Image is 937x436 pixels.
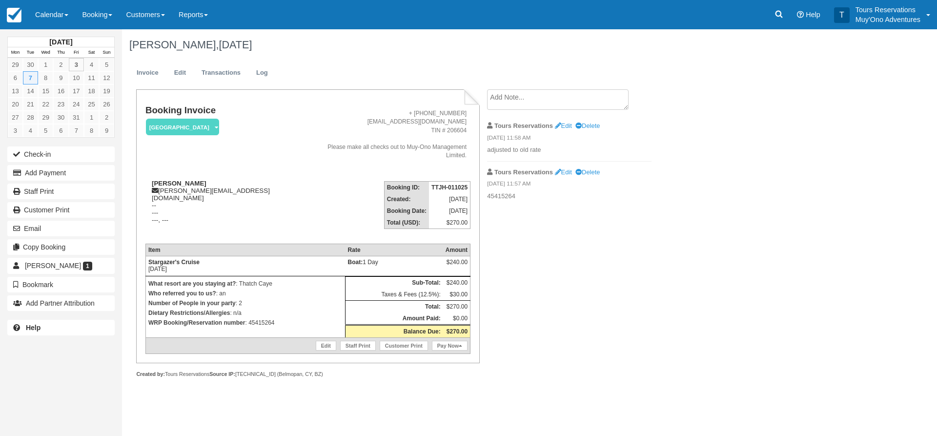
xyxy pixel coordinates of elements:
div: $240.00 [446,259,468,273]
a: 2 [53,58,68,71]
strong: Created by: [136,371,165,377]
a: 1 [38,58,53,71]
a: 4 [84,58,99,71]
td: $30.00 [443,289,470,301]
a: Invoice [129,63,166,83]
strong: Source IP: [209,371,235,377]
img: checkfront-main-nav-mini-logo.png [7,8,21,22]
a: 29 [8,58,23,71]
p: Muy'Ono Adventures [856,15,920,24]
a: Edit [555,122,572,129]
a: Staff Print [340,341,376,351]
span: 1 [83,262,92,270]
a: 26 [99,98,114,111]
a: 30 [53,111,68,124]
a: Pay Now [432,341,468,351]
th: Tue [23,47,38,58]
em: [DATE] 11:58 AM [487,134,652,145]
td: $240.00 [443,277,470,289]
td: $0.00 [443,312,470,325]
a: 11 [84,71,99,84]
p: : Thatch Caye [148,279,343,289]
th: Mon [8,47,23,58]
span: [PERSON_NAME] [25,262,81,270]
a: 24 [69,98,84,111]
strong: [PERSON_NAME] [152,180,206,187]
a: 6 [8,71,23,84]
strong: Boat [348,259,363,266]
a: 6 [53,124,68,137]
a: 31 [69,111,84,124]
button: Email [7,221,115,236]
a: Transactions [194,63,248,83]
p: adjusted to old rate [487,145,652,155]
a: 1 [84,111,99,124]
p: : 2 [148,298,343,308]
a: 16 [53,84,68,98]
a: Edit [167,63,193,83]
th: Thu [53,47,68,58]
a: Log [249,63,275,83]
th: Amount Paid: [346,312,443,325]
span: [DATE] [219,39,252,51]
a: 30 [23,58,38,71]
p: : an [148,289,343,298]
strong: What resort are you staying at? [148,280,236,287]
a: 4 [23,124,38,137]
th: Fri [69,47,84,58]
strong: $270.00 [447,328,468,335]
a: 12 [99,71,114,84]
th: Balance Due: [346,325,443,338]
a: 5 [99,58,114,71]
a: 3 [8,124,23,137]
th: Total (USD): [384,217,429,229]
th: Item [145,244,345,256]
p: 45415264 [487,192,652,201]
th: Created: [384,193,429,205]
a: Delete [575,168,600,176]
h1: [PERSON_NAME], [129,39,817,51]
p: Tours Reservations [856,5,920,15]
a: Edit [555,168,572,176]
a: Help [7,320,115,335]
button: Bookmark [7,277,115,292]
th: Booking ID: [384,182,429,194]
a: 5 [38,124,53,137]
th: Total: [346,301,443,313]
strong: Who referred you to us? [148,290,216,297]
strong: Number of People in your party [148,300,236,307]
td: [DATE] [429,193,470,205]
th: Sat [84,47,99,58]
a: 18 [84,84,99,98]
i: Help [797,11,804,18]
div: Tours Reservations [TECHNICAL_ID] (Belmopan, CY, BZ) [136,371,479,378]
strong: Tours Reservations [494,168,553,176]
a: 14 [23,84,38,98]
strong: Tours Reservations [494,122,553,129]
a: 25 [84,98,99,111]
a: 19 [99,84,114,98]
a: 20 [8,98,23,111]
a: [GEOGRAPHIC_DATA] [145,118,216,136]
th: Rate [346,244,443,256]
a: Customer Print [7,202,115,218]
strong: TTJH-011025 [431,184,468,191]
td: $270.00 [429,217,470,229]
h1: Booking Invoice [145,105,312,116]
td: [DATE] [429,205,470,217]
em: [DATE] 11:57 AM [487,180,652,190]
td: Taxes & Fees (12.5%): [346,289,443,301]
a: 10 [69,71,84,84]
a: 3 [69,58,84,71]
strong: Dietary Restrictions/Allergies [148,310,230,316]
a: 23 [53,98,68,111]
button: Check-in [7,146,115,162]
a: 8 [38,71,53,84]
a: 8 [84,124,99,137]
a: Staff Print [7,184,115,199]
th: Sun [99,47,114,58]
em: [GEOGRAPHIC_DATA] [146,119,219,136]
div: [PERSON_NAME][EMAIL_ADDRESS][DOMAIN_NAME] -- --- ---, --- [145,180,312,236]
p: : 45415264 [148,318,343,328]
td: $270.00 [443,301,470,313]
